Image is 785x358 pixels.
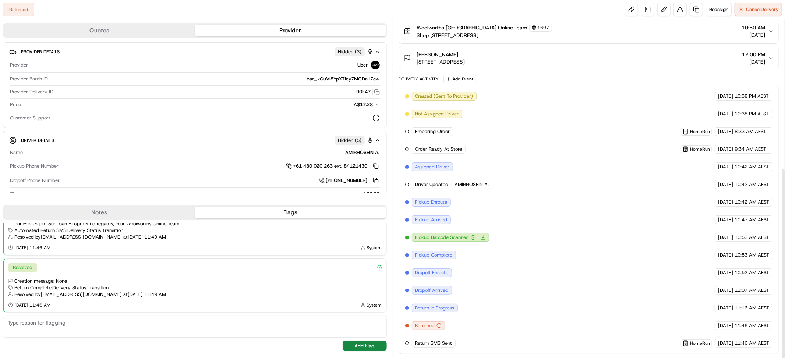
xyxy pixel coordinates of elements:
[735,128,766,135] span: 8:33 AM AEST
[718,305,733,311] span: [DATE]
[415,164,450,170] span: Assigned Driver
[10,177,60,184] span: Dropoff Phone Number
[735,199,769,205] span: 10:42 AM AEST
[14,245,50,251] span: [DATE] 11:46 AM
[195,25,386,36] button: Provider
[718,146,733,153] span: [DATE]
[538,25,549,31] span: 1607
[706,3,732,16] button: Reassign
[742,58,765,65] span: [DATE]
[742,51,765,58] span: 12:00 PM
[718,322,733,329] span: [DATE]
[742,31,765,39] span: [DATE]
[399,19,779,43] button: Woolworths [GEOGRAPHIC_DATA] Online Team1607Shop [STREET_ADDRESS]10:50 AM[DATE]
[443,75,476,83] button: Add Event
[718,234,733,241] span: [DATE]
[14,234,122,240] span: Resolved by [EMAIL_ADDRESS][DOMAIN_NAME]
[315,101,380,108] button: A$17.28
[417,24,528,31] span: Woolworths [GEOGRAPHIC_DATA] Online Team
[735,3,782,16] button: CancelDelivery
[123,234,166,240] span: at [DATE] 11:49 AM
[735,252,769,258] span: 10:53 AM AEST
[718,216,733,223] span: [DATE]
[399,76,439,82] div: Delivery Activity
[735,164,769,170] span: 10:42 AM AEST
[415,322,435,329] span: Returned
[338,137,361,144] span: Hidden ( 5 )
[21,137,54,143] span: Driver Details
[718,269,733,276] span: [DATE]
[735,340,769,347] span: 11:46 AM AEST
[415,305,455,311] span: Return In Progress
[10,89,53,95] span: Provider Delivery ID
[718,199,733,205] span: [DATE]
[735,305,769,311] span: 11:16 AM AEST
[415,216,448,223] span: Pickup Arrived
[10,163,59,169] span: Pickup Phone Number
[735,269,769,276] span: 10:53 AM AEST
[683,340,710,346] button: HomeRun
[690,340,710,346] span: HomeRun
[735,146,766,153] span: 9:34 AM AEST
[746,6,779,13] span: Cancel Delivery
[367,245,382,251] span: System
[9,134,381,146] button: Driver DetailsHidden (5)
[123,291,166,298] span: at [DATE] 11:49 AM
[4,25,195,36] button: Quotes
[718,340,733,347] span: [DATE]
[319,176,380,185] a: [PHONE_NUMBER]
[357,89,380,95] button: 90F47
[335,136,375,145] button: Hidden (5)
[14,278,67,284] span: Creation message: None
[415,93,473,100] span: Created (Sent To Provider)
[14,227,123,234] span: Automated Return SMS | Delivery Status Transition
[690,129,710,135] span: HomeRun
[338,49,361,55] span: Hidden ( 3 )
[735,93,769,100] span: 10:38 PM AEST
[718,164,733,170] span: [DATE]
[718,287,733,294] span: [DATE]
[21,49,60,55] span: Provider Details
[718,128,733,135] span: [DATE]
[415,234,469,241] span: Pickup Barcode Scanned
[735,322,769,329] span: 11:46 AM AEST
[14,302,50,308] span: [DATE] 11:46 AM
[415,287,449,294] span: Dropoff Arrived
[415,199,448,205] span: Pickup Enroute
[399,46,779,70] button: [PERSON_NAME][STREET_ADDRESS]12:00 PM[DATE]
[735,216,769,223] span: 10:47 AM AEST
[718,93,733,100] span: [DATE]
[10,62,28,68] span: Provider
[417,51,459,58] span: [PERSON_NAME]
[415,111,459,117] span: Not Assigned Driver
[10,101,21,108] span: Price
[367,302,382,308] span: System
[195,207,386,218] button: Flags
[718,252,733,258] span: [DATE]
[415,269,449,276] span: Dropoff Enroute
[735,111,769,117] span: 10:38 PM AEST
[9,46,381,58] button: Provider DetailsHidden (3)
[293,163,368,169] span: +61 480 020 263 ext. 84121430
[307,76,380,82] span: bat_xGuVI8YpXTieyZMGDa1Zcw
[14,284,109,291] span: Return Complete | Delivery Status Transition
[690,146,710,152] span: HomeRun
[718,111,733,117] span: [DATE]
[335,47,375,56] button: Hidden (3)
[20,191,380,197] div: A$0.00
[343,341,387,351] button: Add Flag
[10,191,17,197] span: Tip
[415,128,450,135] span: Preparing Order
[371,61,380,69] img: uber-new-logo.jpeg
[735,234,769,241] span: 10:53 AM AEST
[417,32,552,39] span: Shop [STREET_ADDRESS]
[14,291,122,298] span: Resolved by [EMAIL_ADDRESS][DOMAIN_NAME]
[415,234,476,241] button: Pickup Barcode Scanned
[4,207,195,218] button: Notes
[286,162,380,170] a: +61 480 020 263 ext. 84121430
[326,177,368,184] span: [PHONE_NUMBER]
[415,146,462,153] span: Order Ready At Store
[10,115,50,121] span: Customer Support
